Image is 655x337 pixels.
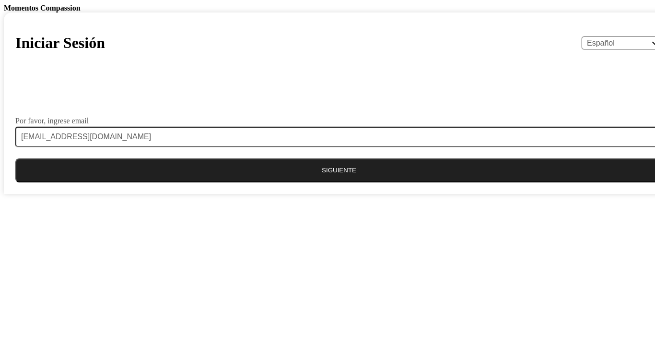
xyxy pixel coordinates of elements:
b: Momentos Compassion [4,4,81,12]
label: Por favor, ingrese email [15,117,89,125]
h1: Iniciar Sesión [15,34,105,52]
